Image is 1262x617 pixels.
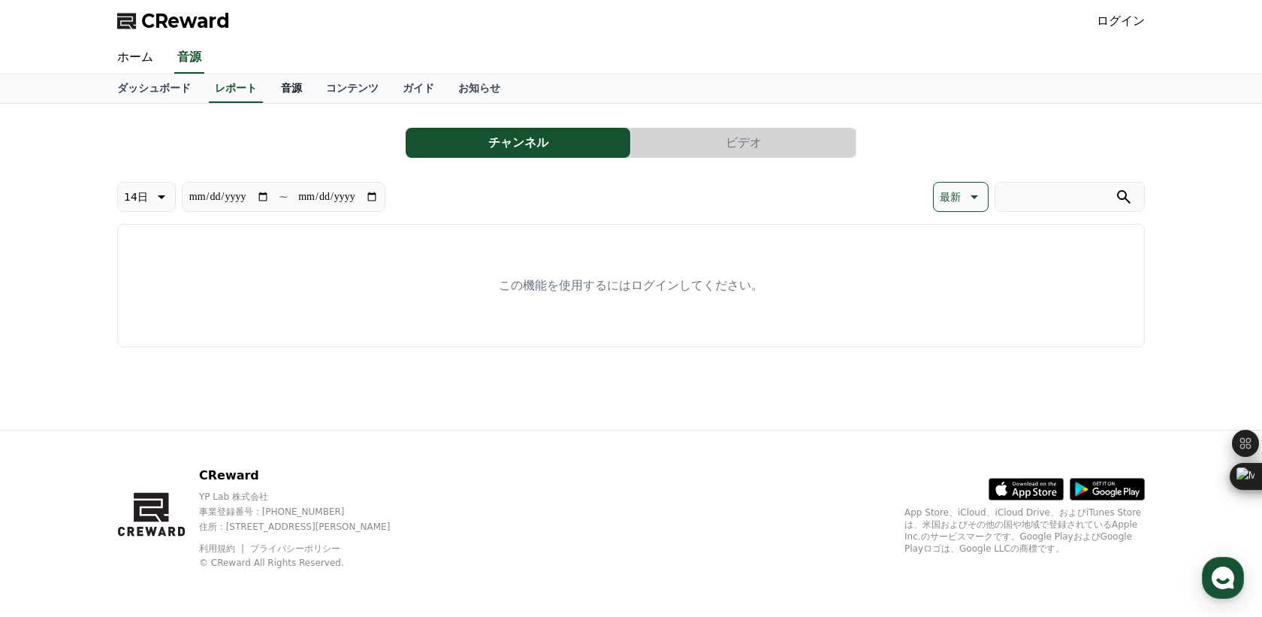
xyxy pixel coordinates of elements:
[406,128,631,158] a: チャンネル
[174,42,204,74] a: 音源
[38,499,65,511] span: Home
[194,476,288,514] a: Settings
[391,74,446,103] a: ガイド
[117,182,176,212] button: 14日
[5,476,99,514] a: Home
[199,467,416,485] p: CReward
[199,506,416,518] p: 事業登録番号 : [PHONE_NUMBER]
[933,182,989,212] button: 最新
[141,9,230,33] span: CReward
[406,128,630,158] button: チャンネル
[124,186,148,207] p: 14日
[99,476,194,514] a: Messages
[199,543,246,554] a: 利用規約
[1097,12,1145,30] a: ログイン
[125,500,169,512] span: Messages
[117,9,230,33] a: CReward
[105,74,203,103] a: ダッシュボード
[631,128,856,158] a: ビデオ
[250,543,340,554] a: プライバシーポリシー
[446,74,512,103] a: お知らせ
[631,128,856,158] button: ビデオ
[199,557,416,569] p: © CReward All Rights Reserved.
[904,507,1145,555] p: App Store、iCloud、iCloud Drive、およびiTunes Storeは、米国およびその他の国や地域で登録されているApple Inc.のサービスマークです。Google P...
[269,74,314,103] a: 音源
[199,521,416,533] p: 住所 : [STREET_ADDRESS][PERSON_NAME]
[105,42,165,74] a: ホーム
[499,277,763,295] p: この機能を使用するにはログインしてください。
[209,74,263,103] a: レポート
[279,188,288,206] p: ~
[314,74,391,103] a: コンテンツ
[940,186,961,207] p: 最新
[222,499,259,511] span: Settings
[199,491,416,503] p: YP Lab 株式会社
